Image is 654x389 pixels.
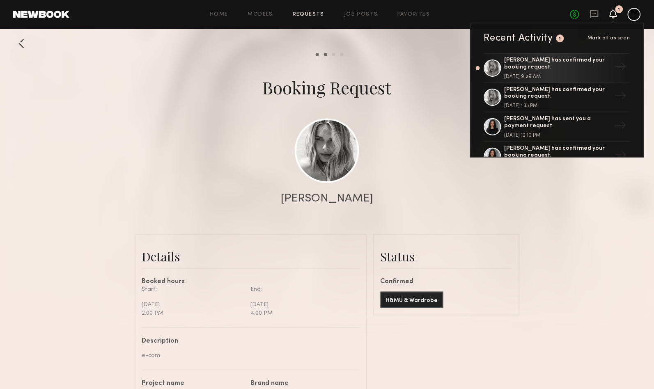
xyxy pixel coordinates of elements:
div: Description [142,338,353,345]
div: [DATE] [142,300,245,309]
div: [PERSON_NAME] has sent you a payment request. [505,116,611,130]
div: Booking Request [263,76,392,99]
div: Brand name [251,380,353,387]
div: Confirmed [381,279,512,285]
div: → [611,87,630,108]
div: [PERSON_NAME] has confirmed your booking request. [505,145,611,159]
div: [PERSON_NAME] has confirmed your booking request. [505,87,611,101]
div: Status [381,248,512,265]
div: 1 [559,37,562,41]
a: [PERSON_NAME] has confirmed your booking request.→ [484,142,630,172]
div: Details [142,248,360,265]
div: Start: [142,285,245,294]
div: End: [251,285,353,294]
div: → [611,146,630,167]
a: [PERSON_NAME] has confirmed your booking request.[DATE] 1:35 PM→ [484,83,630,113]
span: Mark all as seen [587,36,630,41]
div: Project name [142,380,245,387]
div: Booked hours [142,279,360,285]
a: Requests [293,12,324,17]
div: → [611,116,630,137]
div: [PERSON_NAME] [281,193,373,204]
div: → [611,57,630,79]
a: [PERSON_NAME] has sent you a payment request.[DATE] 12:10 PM→ [484,112,630,142]
div: Recent Activity [484,33,553,43]
div: 2:00 PM [142,309,245,318]
button: H&MU & Wardrobe [381,292,443,308]
div: 4:00 PM [251,309,353,318]
div: [DATE] 12:10 PM [505,133,611,138]
a: Home [210,12,228,17]
a: Job Posts [344,12,378,17]
a: Models [248,12,273,17]
div: e-com [142,351,353,360]
div: [PERSON_NAME] has confirmed your booking request. [505,57,611,71]
div: 1 [618,7,620,12]
a: [PERSON_NAME] has confirmed your booking request.[DATE] 9:29 AM→ [484,53,630,83]
div: [DATE] 1:35 PM [505,103,611,108]
a: Favorites [398,12,430,17]
div: [DATE] 9:29 AM [505,74,611,79]
div: [DATE] [251,300,353,309]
